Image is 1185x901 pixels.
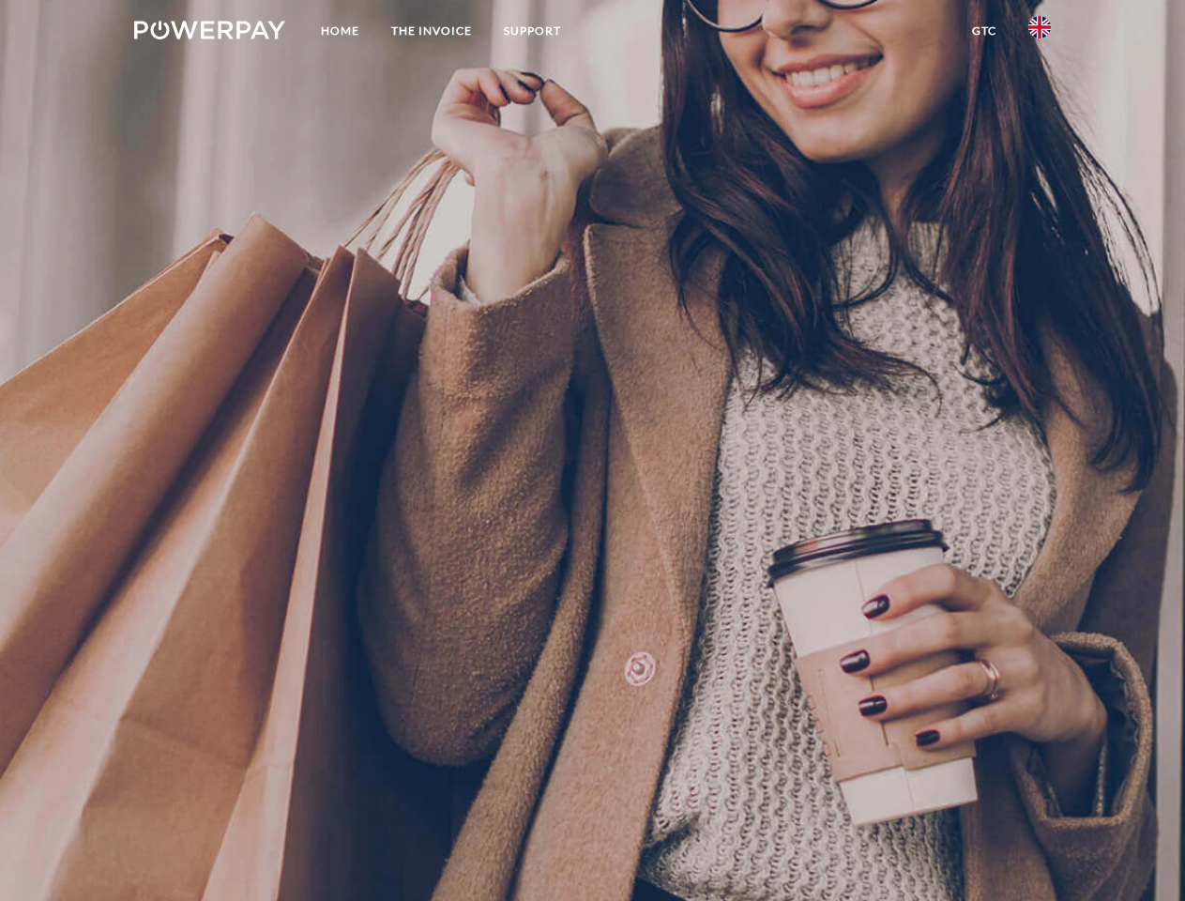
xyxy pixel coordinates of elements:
[1028,16,1051,38] img: en
[375,14,488,48] a: THE INVOICE
[956,14,1012,48] a: GTC
[305,14,375,48] a: Home
[134,21,285,39] img: logo-powerpay-white.svg
[488,14,577,48] a: Support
